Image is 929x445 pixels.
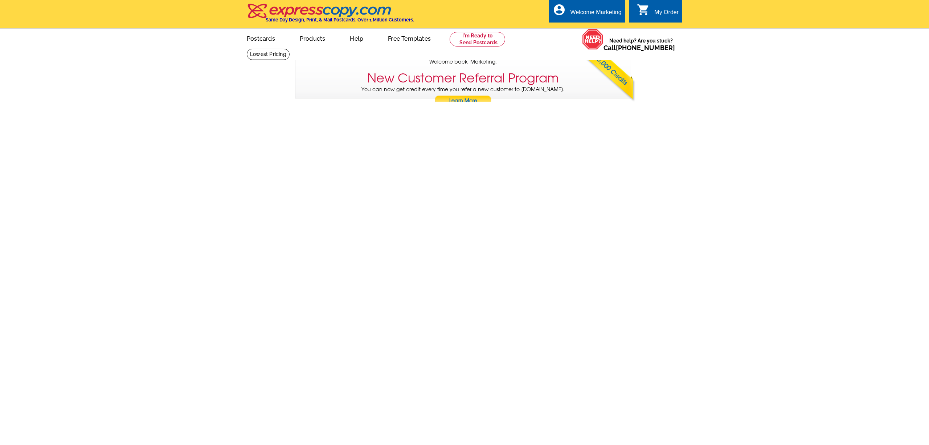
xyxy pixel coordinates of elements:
a: shopping_cart My Order [637,8,679,17]
div: My Order [654,9,679,19]
span: Call [603,44,675,52]
h3: New Customer Referral Program [367,71,559,86]
a: Help [338,29,375,46]
i: shopping_cart [637,3,650,16]
div: Welcome Marketing [570,9,621,19]
a: Free Templates [376,29,442,46]
h4: Same Day Design, Print, & Mail Postcards. Over 1 Million Customers. [266,17,414,23]
img: help [582,29,603,50]
a: [PHONE_NUMBER] [616,44,675,52]
a: Same Day Design, Print, & Mail Postcards. Over 1 Million Customers. [247,9,414,23]
span: Welcome back, Marketing. [429,58,497,66]
i: account_circle [553,3,566,16]
a: Products [288,29,337,46]
span: Need help? Are you stuck? [603,37,679,52]
a: Learn More [434,96,492,106]
a: Postcards [235,29,287,46]
p: You can now get credit every time you refer a new customer to [DOMAIN_NAME]. [295,86,631,106]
